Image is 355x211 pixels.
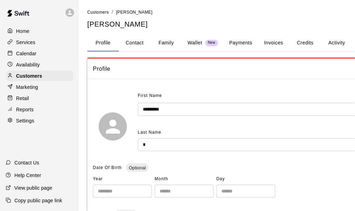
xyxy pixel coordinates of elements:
button: Activity [321,35,353,51]
a: Availability [6,59,73,70]
button: Family [150,35,182,51]
span: Date Of Birth [93,165,122,170]
a: Marketing [6,82,73,92]
p: Reports [16,106,34,113]
p: Copy public page link [14,197,62,204]
span: First Name [138,90,162,101]
span: Optional [126,165,148,170]
button: Profile [87,35,119,51]
a: Calendar [6,48,73,59]
p: Retail [16,95,29,102]
span: Year [93,174,152,185]
span: [PERSON_NAME] [116,10,153,15]
p: Contact Us [14,159,39,166]
span: Day [216,174,275,185]
p: Home [16,28,29,35]
button: Payments [224,35,258,51]
p: Marketing [16,84,38,91]
p: Wallet [188,39,202,47]
button: Invoices [258,35,289,51]
span: Month [155,174,214,185]
p: Customers [16,72,42,79]
a: Customers [87,9,109,15]
p: Services [16,39,35,46]
button: Credits [289,35,321,51]
button: Contact [119,35,150,51]
span: New [205,41,218,45]
a: Reports [6,104,73,115]
p: Calendar [16,50,36,57]
a: Home [6,26,73,36]
p: Availability [16,61,40,68]
a: Customers [6,71,73,81]
span: Last Name [138,130,161,135]
a: Services [6,37,73,48]
p: Settings [16,117,34,124]
p: View public page [14,184,52,191]
li: / [112,8,113,16]
a: Settings [6,115,73,126]
a: Retail [6,93,73,104]
p: Help Center [14,172,41,179]
span: Customers [87,10,109,15]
